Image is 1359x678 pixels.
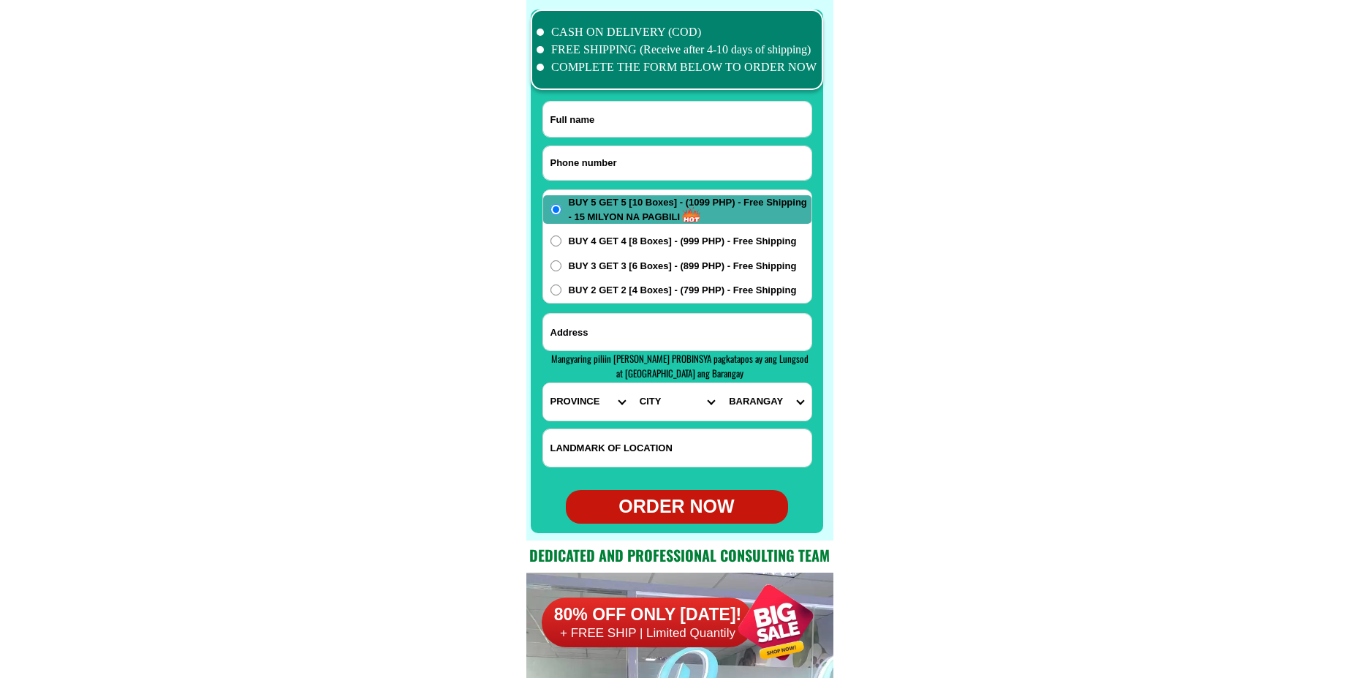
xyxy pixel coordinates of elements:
input: Input phone_number [543,146,811,180]
input: BUY 4 GET 4 [8 Boxes] - (999 PHP) - Free Shipping [550,236,561,246]
span: Mangyaring piliin [PERSON_NAME] PROBINSYA pagkatapos ay ang Lungsod at [GEOGRAPHIC_DATA] ang Bara... [551,351,809,380]
input: BUY 5 GET 5 [10 Boxes] - (1099 PHP) - Free Shipping - 15 MILYON NA PAGBILI [550,204,561,215]
span: BUY 2 GET 2 [4 Boxes] - (799 PHP) - Free Shipping [569,283,797,298]
li: COMPLETE THE FORM BELOW TO ORDER NOW [537,59,817,76]
span: BUY 5 GET 5 [10 Boxes] - (1099 PHP) - Free Shipping - 15 MILYON NA PAGBILI [569,195,811,224]
input: Input address [543,314,811,350]
h6: 80% OFF ONLY [DATE]! [542,604,754,626]
select: Select province [543,383,632,421]
li: CASH ON DELIVERY (COD) [537,23,817,41]
div: ORDER NOW [566,493,788,521]
input: BUY 3 GET 3 [6 Boxes] - (899 PHP) - Free Shipping [550,260,561,271]
li: FREE SHIPPING (Receive after 4-10 days of shipping) [537,41,817,59]
input: Input full_name [543,102,811,137]
input: BUY 2 GET 2 [4 Boxes] - (799 PHP) - Free Shipping [550,285,561,295]
span: BUY 3 GET 3 [6 Boxes] - (899 PHP) - Free Shipping [569,259,797,274]
h2: Dedicated and professional consulting team [526,544,833,566]
select: Select district [632,383,722,421]
h6: + FREE SHIP | Limited Quantily [542,625,754,641]
span: BUY 4 GET 4 [8 Boxes] - (999 PHP) - Free Shipping [569,234,797,249]
input: Input LANDMARKOFLOCATION [543,429,811,467]
select: Select commune [722,383,811,421]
